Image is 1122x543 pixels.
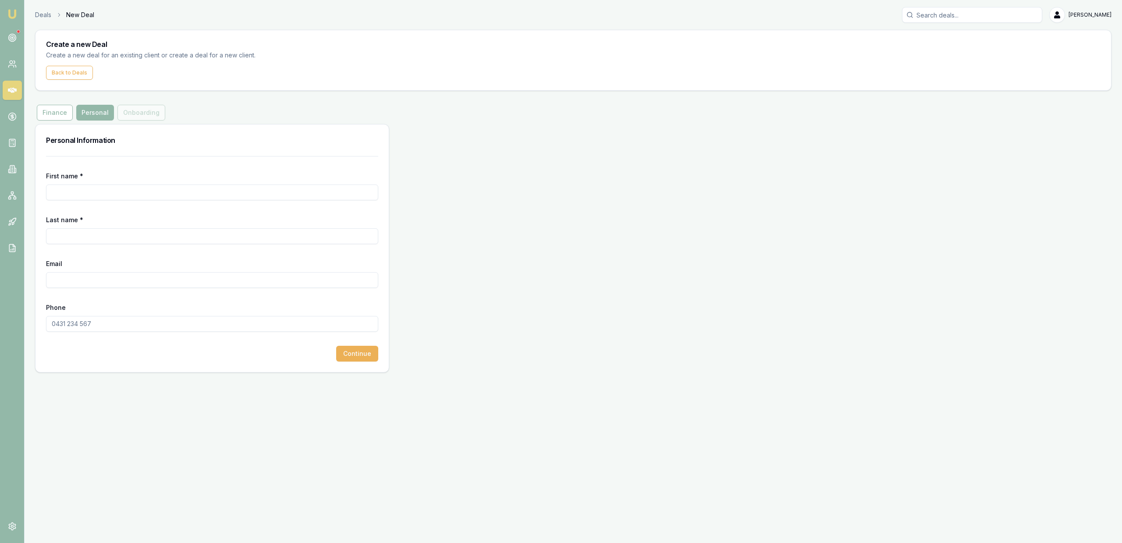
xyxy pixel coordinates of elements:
h3: Create a new Deal [46,41,1101,48]
p: Create a new deal for an existing client or create a deal for a new client. [46,50,270,60]
h3: Personal Information [46,135,378,146]
button: Personal [76,105,114,121]
img: emu-icon-u.png [7,9,18,19]
button: Back to Deals [46,66,93,80]
label: First name * [46,172,83,180]
button: Finance [37,105,73,121]
span: New Deal [66,11,94,19]
span: [PERSON_NAME] [1069,11,1111,18]
label: Phone [46,304,66,311]
button: Continue [336,346,378,362]
label: Email [46,260,62,267]
label: Last name * [46,216,83,224]
a: Deals [35,11,51,19]
nav: breadcrumb [35,11,94,19]
input: Search deals [902,7,1042,23]
input: 0431 234 567 [46,316,378,332]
